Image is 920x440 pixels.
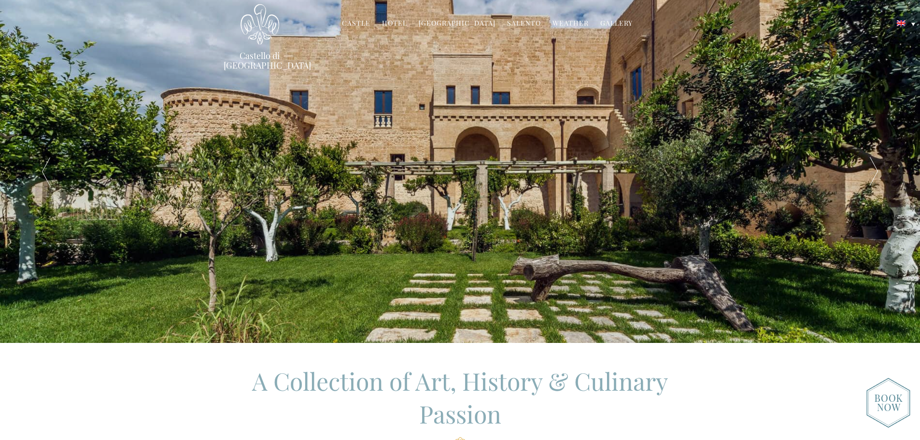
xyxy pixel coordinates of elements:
img: new-booknow.png [866,378,910,428]
a: Castello di [GEOGRAPHIC_DATA] [224,51,296,70]
a: Salento [507,18,541,29]
a: [GEOGRAPHIC_DATA] [419,18,495,29]
span: A Collection of Art, History & Culinary Passion [252,365,668,430]
a: Hotel [382,18,407,29]
img: English [897,20,906,26]
a: Gallery [600,18,633,29]
a: Castle [342,18,370,29]
a: Weather [552,18,589,29]
img: Castello di Ugento [241,4,279,45]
